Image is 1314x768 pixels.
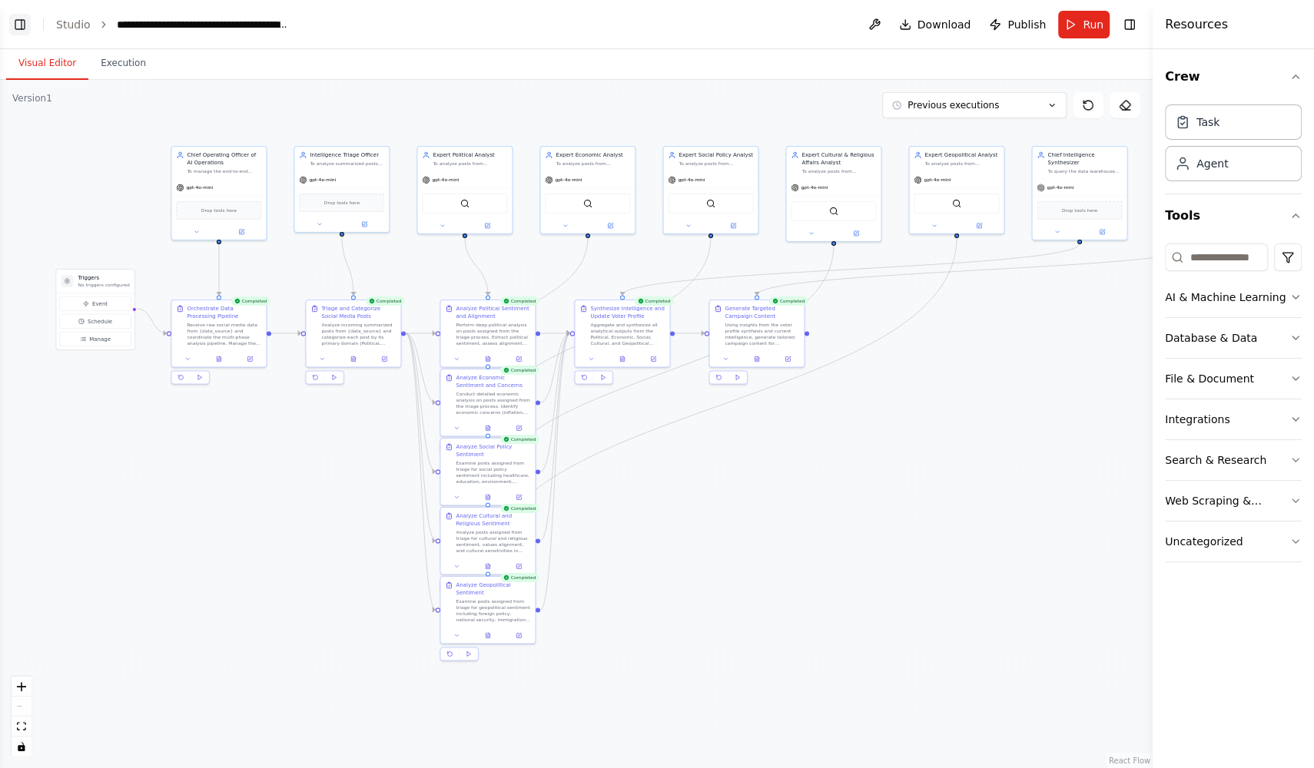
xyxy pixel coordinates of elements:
div: Using insights from the voter profile synthesis and current intelligence, generate tailored campa... [725,322,799,346]
span: gpt-4o-mini [432,177,459,183]
div: Analyze Political Sentiment and Alignment [456,305,530,320]
div: Completed [769,296,808,306]
div: Integrations [1165,412,1229,427]
span: gpt-4o-mini [678,177,705,183]
div: To manage the end-to-end workflow by efficiently delegating tasks to specialized agent crews (Pro... [187,168,261,174]
button: Open in side panel [220,227,264,237]
div: Analyze Social Policy Sentiment [456,443,530,458]
div: Web Scraping & Browsing [1165,493,1289,508]
button: Show left sidebar [9,14,31,35]
div: Task [1196,114,1219,130]
div: CompletedAnalyze Geopolitical SentimentExamine posts assigned from triage for geopolitical sentim... [440,576,536,664]
span: Drop tools here [324,199,360,207]
div: React Flow controls [12,677,32,756]
div: To analyze posts from {data_source} for sentiment on social issues like healthcare, education, en... [679,161,753,167]
span: Run [1083,17,1103,32]
g: Edge from 52e245d8-656b-4a8f-8046-72d956dd1433 to fb4ffeb5-f34a-42a5-965b-641a8833f8c3 [540,329,570,614]
button: Database & Data [1165,318,1302,358]
g: Edge from 6fac2d7d-4fa8-423d-bf6e-ad6743620e35 to 8abbce82-5a02-4d64-bcdf-3d0607db40b9 [484,237,715,433]
div: Analyze Geopolitical Sentiment [456,581,530,597]
div: Completed [500,296,539,306]
button: zoom in [12,677,32,697]
p: No triggers configured [78,282,129,288]
button: Open in side panel [957,221,1001,230]
button: Hide right sidebar [1119,14,1140,35]
button: Open in side panel [506,631,532,640]
div: Expert Geopolitical Analyst [924,151,999,159]
div: Chief Operating Officer of AI Operations [187,151,261,167]
span: Drop tools here [201,207,237,214]
button: Open in side panel [506,423,532,432]
g: Edge from triggers to bc3d9126-e537-4432-a735-8ab2fd75bf02 [138,305,167,337]
span: Publish [1007,17,1046,32]
img: SerperDevTool [706,199,715,208]
div: Intelligence Triage Officer [310,151,384,159]
g: Edge from a3c33889-2ed7-47a1-ad14-2e59211a405c to f0e25eae-11c9-4b24-ac8c-a5c728be7c3c [338,236,357,295]
button: Execution [88,48,158,80]
button: Open in side panel [712,221,755,230]
div: CompletedOrchestrate Data Processing PipelineReceive raw social media data from {data_source} and... [171,300,267,388]
div: CompletedGenerate Targeted Campaign ContentUsing insights from the voter profile synthesis and cu... [708,300,805,388]
div: Analyze Economic Sentiment and Concerns [456,374,530,389]
div: Database & Data [1165,330,1257,346]
g: Edge from fb4ffeb5-f34a-42a5-965b-641a8833f8c3 to 5c1511e9-f4a3-47fc-9534-04db33522aa8 [675,329,705,337]
div: Conduct detailed economic analysis on posts assigned from the triage process. Identify economic c... [456,391,530,415]
button: Open in side panel [775,354,801,363]
div: Generate Targeted Campaign Content [725,305,799,320]
div: Uncategorized [1165,534,1243,549]
button: Download [893,11,977,38]
button: Open in side panel [506,354,532,363]
img: SerperDevTool [829,207,838,216]
div: To analyze posts from {data_source} for economic sentiment, identify concerns like inflation, une... [556,161,630,167]
div: Examine posts assigned from triage for geopolitical sentiment including foreign policy, national ... [456,598,530,623]
g: Edge from b54f3b56-1089-4ad0-a332-b84843f48112 to 5360b140-fdc4-42d6-84ab-82c40f883fd5 [484,237,592,364]
button: Manage [59,332,131,346]
div: To analyze posts from {data_source} for sentiment on religious and cultural topics, ensuring all ... [801,168,876,174]
div: Completed [500,504,539,513]
div: Expert Cultural & Religious Affairs Analyst [801,151,876,167]
span: Drop tools here [1062,207,1097,214]
h3: Triggers [78,274,129,282]
g: Edge from c2f7b247-e32c-40ef-ab0a-0c8c73908c49 to c9cef8c5-2b03-450e-8909-4d25fcf6f60a [484,245,838,502]
div: Synthesize Intelligence and Update Voter Profile [590,305,665,320]
g: Edge from f0e25eae-11c9-4b24-ac8c-a5c728be7c3c to 5360b140-fdc4-42d6-84ab-82c40f883fd5 [406,329,436,406]
div: Analyze posts assigned from triage for cultural and religious sentiment, values alignment, and cu... [456,529,530,554]
div: Version 1 [12,92,52,104]
button: View output [472,423,504,432]
div: Triage and Categorize Social Media Posts [321,305,396,320]
button: Web Scraping & Browsing [1165,481,1302,521]
div: Completed [366,296,405,306]
g: Edge from a1ec2723-6b34-4197-b94d-c88dd3996284 to fb4ffeb5-f34a-42a5-965b-641a8833f8c3 [540,329,570,337]
nav: breadcrumb [56,17,290,32]
span: Previous executions [908,99,999,111]
div: Expert Economic AnalystTo analyze posts from {data_source} for economic sentiment, identify conce... [539,146,635,234]
button: Publish [983,11,1052,38]
div: Expert Political AnalystTo analyze posts from {data_source} for political sentiment, check alignm... [416,146,513,234]
img: SerperDevTool [583,199,592,208]
g: Edge from bc3d9126-e537-4432-a735-8ab2fd75bf02 to f0e25eae-11c9-4b24-ac8c-a5c728be7c3c [271,329,301,337]
button: Open in side panel [371,354,397,363]
g: Edge from 511a3ae3-ea4f-439e-b3ed-c83302b3d62d to a1ec2723-6b34-4197-b94d-c88dd3996284 [461,237,492,295]
div: To analyze posts from {data_source} for political sentiment, check alignment with the {party_name... [433,161,507,167]
div: CompletedAnalyze Cultural and Religious SentimentAnalyze posts assigned from triage for cultural ... [440,507,536,595]
div: CompletedAnalyze Social Policy SentimentExamine posts assigned from triage for social policy sent... [440,438,536,526]
span: gpt-4o-mini [801,184,828,190]
div: Search & Research [1165,452,1266,468]
div: Completed [500,366,539,375]
span: gpt-4o-mini [555,177,582,183]
span: gpt-4o-mini [1047,184,1073,190]
button: Open in side panel [506,561,532,571]
div: Chief Operating Officer of AI OperationsTo manage the end-to-end workflow by efficiently delegati... [171,146,267,240]
button: Open in side panel [237,354,263,363]
div: Expert Social Policy AnalystTo analyze posts from {data_source} for sentiment on social issues li... [662,146,758,234]
g: Edge from 1d4763bf-421b-44e4-943e-221c3326e4fd to 5c1511e9-f4a3-47fc-9534-04db33522aa8 [753,245,1206,295]
span: gpt-4o-mini [924,177,951,183]
button: Schedule [59,314,131,329]
button: Open in side panel [343,220,387,229]
div: Crew [1165,98,1302,194]
span: Schedule [88,317,112,325]
g: Edge from f0e25eae-11c9-4b24-ac8c-a5c728be7c3c to a1ec2723-6b34-4197-b94d-c88dd3996284 [406,329,436,337]
div: Completed [635,296,674,306]
div: Expert Cultural & Religious Affairs AnalystTo analyze posts from {data_source} for sentiment on r... [785,146,881,242]
div: Analyze incoming summarized posts from {data_source} and categorize each post by its primary doma... [321,322,396,346]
